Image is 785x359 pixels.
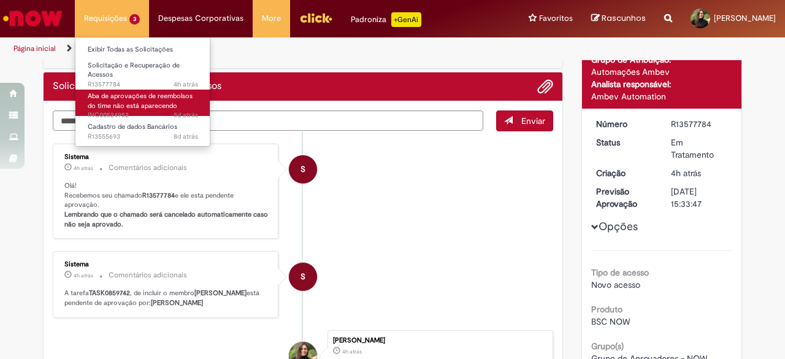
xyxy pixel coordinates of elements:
[74,272,93,279] span: 4h atrás
[591,279,640,290] span: Novo acesso
[591,316,630,327] span: BSC NOW
[53,81,221,92] h2: Solicitação e Recuperação de Acessos Histórico de tíquete
[1,6,64,31] img: ServiceNow
[64,153,269,161] div: Sistema
[299,9,332,27] img: click_logo_yellow_360x200.png
[9,37,514,60] ul: Trilhas de página
[174,132,198,141] span: 8d atrás
[13,44,56,53] a: Página inicial
[174,110,198,120] time: 25/09/2025 11:51:13
[151,298,203,307] b: [PERSON_NAME]
[671,168,701,179] time: 29/09/2025 15:33:46
[591,78,733,90] div: Analista responsável:
[587,136,662,149] dt: Status
[587,185,662,210] dt: Previsão Aprovação
[591,66,733,78] div: Automações Ambev
[301,262,305,291] span: S
[602,12,646,24] span: Rascunhos
[174,110,198,120] span: 5d atrás
[74,164,93,172] span: 4h atrás
[64,181,269,230] p: Olá! Recebemos seu chamado e ele esta pendente aprovação.
[671,136,728,161] div: Em Tratamento
[88,110,198,120] span: INC00524952
[88,80,198,90] span: R13577784
[289,155,317,183] div: System
[88,61,180,80] span: Solicitação e Recuperação de Acessos
[89,288,130,298] b: TASK0859742
[591,13,646,25] a: Rascunhos
[301,155,305,184] span: S
[714,13,776,23] span: [PERSON_NAME]
[539,12,573,25] span: Favoritos
[194,288,247,298] b: [PERSON_NAME]
[88,132,198,142] span: R13555693
[53,110,483,131] textarea: Digite sua mensagem aqui...
[591,267,649,278] b: Tipo de acesso
[521,115,545,126] span: Enviar
[174,80,198,89] span: 4h atrás
[342,348,362,355] span: 4h atrás
[333,337,546,344] div: [PERSON_NAME]
[537,79,553,95] button: Adicionar anexos
[64,288,269,307] p: A tarefa , de incluir o membro está pendente de aprovação por:
[587,167,662,179] dt: Criação
[84,12,127,25] span: Requisições
[75,37,210,147] ul: Requisições
[129,14,140,25] span: 3
[74,164,93,172] time: 29/09/2025 15:33:57
[109,163,187,173] small: Comentários adicionais
[262,12,281,25] span: More
[64,261,269,268] div: Sistema
[591,304,622,315] b: Produto
[671,168,701,179] span: 4h atrás
[75,43,210,56] a: Exibir Todas as Solicitações
[74,272,93,279] time: 29/09/2025 15:33:56
[391,12,421,27] p: +GenAi
[75,120,210,143] a: Aberto R13555693 : Cadastro de dados Bancários
[289,263,317,291] div: System
[64,210,270,229] b: Lembrando que o chamado será cancelado automaticamente caso não seja aprovado.
[88,91,193,110] span: Aba de aprovações de reembolsos do time não está aparecendo
[158,12,243,25] span: Despesas Corporativas
[88,122,177,131] span: Cadastro de dados Bancários
[75,90,210,116] a: Aberto INC00524952 : Aba de aprovações de reembolsos do time não está aparecendo
[591,341,624,352] b: Grupo(s)
[671,185,728,210] div: [DATE] 15:33:47
[671,118,728,130] div: R13577784
[351,12,421,27] div: Padroniza
[671,167,728,179] div: 29/09/2025 15:33:46
[142,191,175,200] b: R13577784
[174,132,198,141] time: 22/09/2025 14:56:27
[591,90,733,102] div: Ambev Automation
[496,110,553,131] button: Enviar
[75,59,210,85] a: Aberto R13577784 : Solicitação e Recuperação de Acessos
[109,270,187,280] small: Comentários adicionais
[587,118,662,130] dt: Número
